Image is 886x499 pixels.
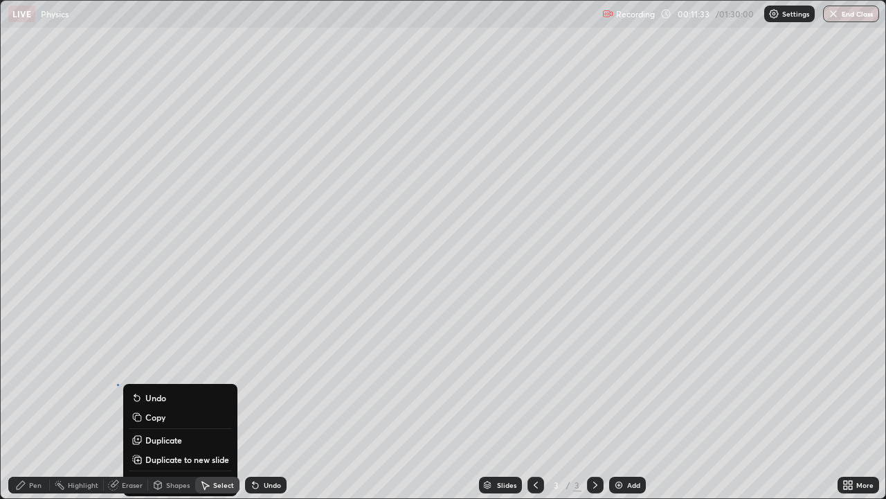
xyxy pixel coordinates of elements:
img: end-class-cross [828,8,839,19]
p: Duplicate to new slide [145,454,229,465]
button: Duplicate to new slide [129,451,232,468]
p: Copy [145,412,165,423]
img: class-settings-icons [768,8,779,19]
button: Undo [129,389,232,406]
div: 3 [573,479,581,491]
button: End Class [823,6,879,22]
p: Physics [41,8,69,19]
div: 3 [550,481,563,489]
button: Copy [129,409,232,426]
div: Undo [264,482,281,489]
div: More [856,482,874,489]
p: LIVE [12,8,31,19]
div: Shapes [166,482,190,489]
button: Duplicate [129,432,232,448]
div: Slides [497,482,516,489]
div: Eraser [122,482,143,489]
div: Add [627,482,640,489]
div: / [566,481,570,489]
p: Recording [616,9,655,19]
div: Highlight [68,482,98,489]
img: recording.375f2c34.svg [602,8,613,19]
p: Undo [145,392,166,403]
p: Settings [782,10,809,17]
img: add-slide-button [613,480,624,491]
p: Duplicate [145,435,182,446]
div: Select [213,482,234,489]
div: Pen [29,482,42,489]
